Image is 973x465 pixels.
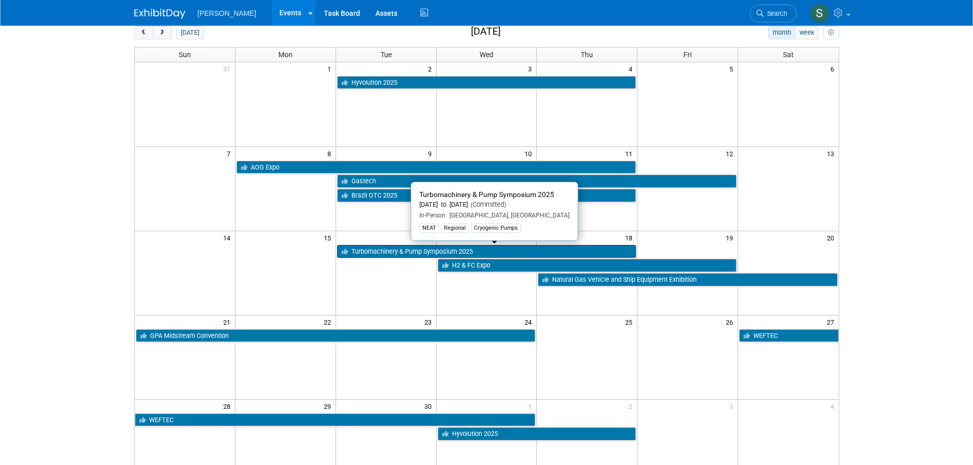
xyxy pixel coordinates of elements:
[725,315,738,328] span: 26
[381,51,392,59] span: Tue
[427,62,436,75] span: 2
[628,400,637,412] span: 2
[524,147,536,160] span: 10
[725,231,738,244] span: 19
[471,224,521,233] div: Cryogenic Pumps
[419,190,554,199] span: Turbomachinery & Pump Symposium 2025
[795,26,818,39] button: week
[326,147,336,160] span: 8
[337,175,737,188] a: Gastech
[826,315,839,328] span: 27
[783,51,794,59] span: Sat
[323,315,336,328] span: 22
[628,62,637,75] span: 4
[337,245,636,258] a: Turbomachinery & Pump Symposium 2025
[764,10,787,17] span: Search
[179,51,191,59] span: Sun
[823,26,839,39] button: myCustomButton
[728,62,738,75] span: 5
[222,315,235,328] span: 21
[323,231,336,244] span: 15
[222,231,235,244] span: 14
[438,427,636,440] a: Hyvolution 2025
[828,30,835,36] i: Personalize Calendar
[750,5,797,22] a: Search
[419,212,445,219] span: In-Person
[198,9,256,17] span: [PERSON_NAME]
[728,400,738,412] span: 3
[153,26,172,39] button: next
[419,224,439,233] div: NEAT
[527,62,536,75] span: 3
[624,147,637,160] span: 11
[624,231,637,244] span: 18
[438,259,737,272] a: H2 & FC Expo
[683,51,692,59] span: Fri
[725,147,738,160] span: 12
[222,62,235,75] span: 31
[278,51,293,59] span: Mon
[538,273,837,286] a: Natural Gas Vehicle and Ship Equipment Exhibition
[423,315,436,328] span: 23
[423,400,436,412] span: 30
[136,329,536,342] a: GPA Midstream Convention
[135,413,536,427] a: WEFTEC
[226,147,235,160] span: 7
[337,76,636,89] a: Hyvolution 2025
[527,400,536,412] span: 1
[337,189,636,202] a: Brazil OTC 2025
[524,315,536,328] span: 24
[134,26,153,39] button: prev
[236,161,636,174] a: AOG Expo
[471,26,501,37] h2: [DATE]
[134,9,185,19] img: ExhibitDay
[829,400,839,412] span: 4
[624,315,637,328] span: 25
[427,147,436,160] span: 9
[468,201,506,208] span: (Committed)
[419,201,569,209] div: [DATE] to [DATE]
[480,51,493,59] span: Wed
[445,212,569,219] span: [GEOGRAPHIC_DATA], [GEOGRAPHIC_DATA]
[768,26,795,39] button: month
[176,26,203,39] button: [DATE]
[826,231,839,244] span: 20
[441,224,469,233] div: Regional
[810,4,829,23] img: Skye Tuinei
[581,51,593,59] span: Thu
[323,400,336,412] span: 29
[829,62,839,75] span: 6
[222,400,235,412] span: 28
[739,329,838,342] a: WEFTEC
[826,147,839,160] span: 13
[326,62,336,75] span: 1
